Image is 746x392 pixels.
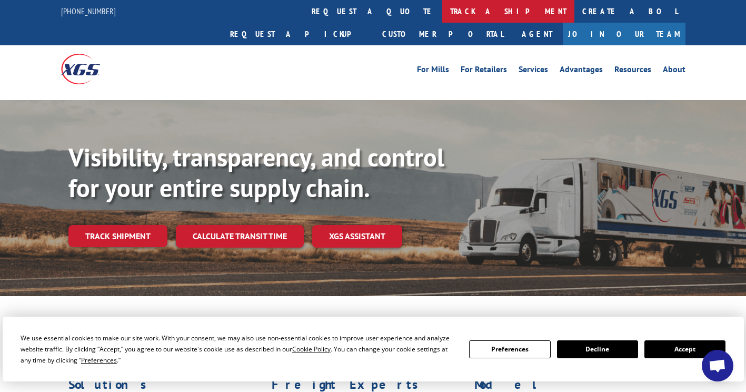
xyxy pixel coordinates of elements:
[702,350,733,381] div: Open chat
[469,340,550,358] button: Preferences
[312,225,402,248] a: XGS ASSISTANT
[563,23,685,45] a: Join Our Team
[417,65,449,77] a: For Mills
[81,356,117,365] span: Preferences
[21,332,456,366] div: We use essential cookies to make our site work. With your consent, we may also use non-essential ...
[3,317,744,381] div: Cookie Consent Prompt
[68,225,167,247] a: Track shipment
[614,65,651,77] a: Resources
[176,225,304,248] a: Calculate transit time
[61,6,116,16] a: [PHONE_NUMBER]
[222,23,374,45] a: Request a pickup
[461,65,507,77] a: For Retailers
[644,340,725,358] button: Accept
[560,65,603,77] a: Advantages
[374,23,511,45] a: Customer Portal
[663,65,685,77] a: About
[68,141,444,204] b: Visibility, transparency, and control for your entire supply chain.
[557,340,638,358] button: Decline
[292,345,331,354] span: Cookie Policy
[519,65,548,77] a: Services
[511,23,563,45] a: Agent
